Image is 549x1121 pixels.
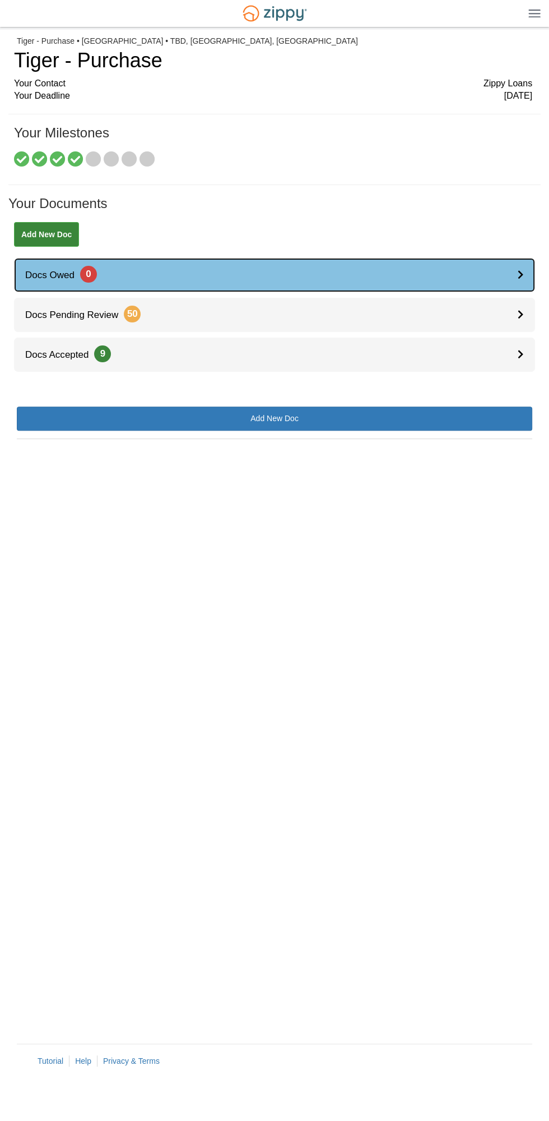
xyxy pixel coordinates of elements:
[17,407,532,431] a: Add New Doc
[504,90,532,103] span: [DATE]
[14,349,111,360] span: Docs Accepted
[80,266,97,283] span: 0
[14,126,532,151] h1: Your Milestones
[75,1057,91,1065] a: Help
[14,310,141,320] span: Docs Pending Review
[14,222,79,247] a: Add New Doc
[14,258,535,292] a: Docs Owed0
[528,9,541,17] img: Mobile Dropdown Menu
[94,345,111,362] span: 9
[124,306,141,322] span: 50
[38,1057,63,1065] a: Tutorial
[14,270,97,280] span: Docs Owed
[103,1057,160,1065] a: Privacy & Terms
[14,90,532,103] div: Your Deadline
[14,298,535,332] a: Docs Pending Review50
[483,77,532,90] span: Zippy Loans
[14,77,532,90] div: Your Contact
[14,338,535,372] a: Docs Accepted9
[14,49,532,72] h1: Tiger - Purchase
[17,36,532,46] div: Tiger - Purchase • [GEOGRAPHIC_DATA] • TBD, [GEOGRAPHIC_DATA], [GEOGRAPHIC_DATA]
[8,196,541,222] h1: Your Documents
